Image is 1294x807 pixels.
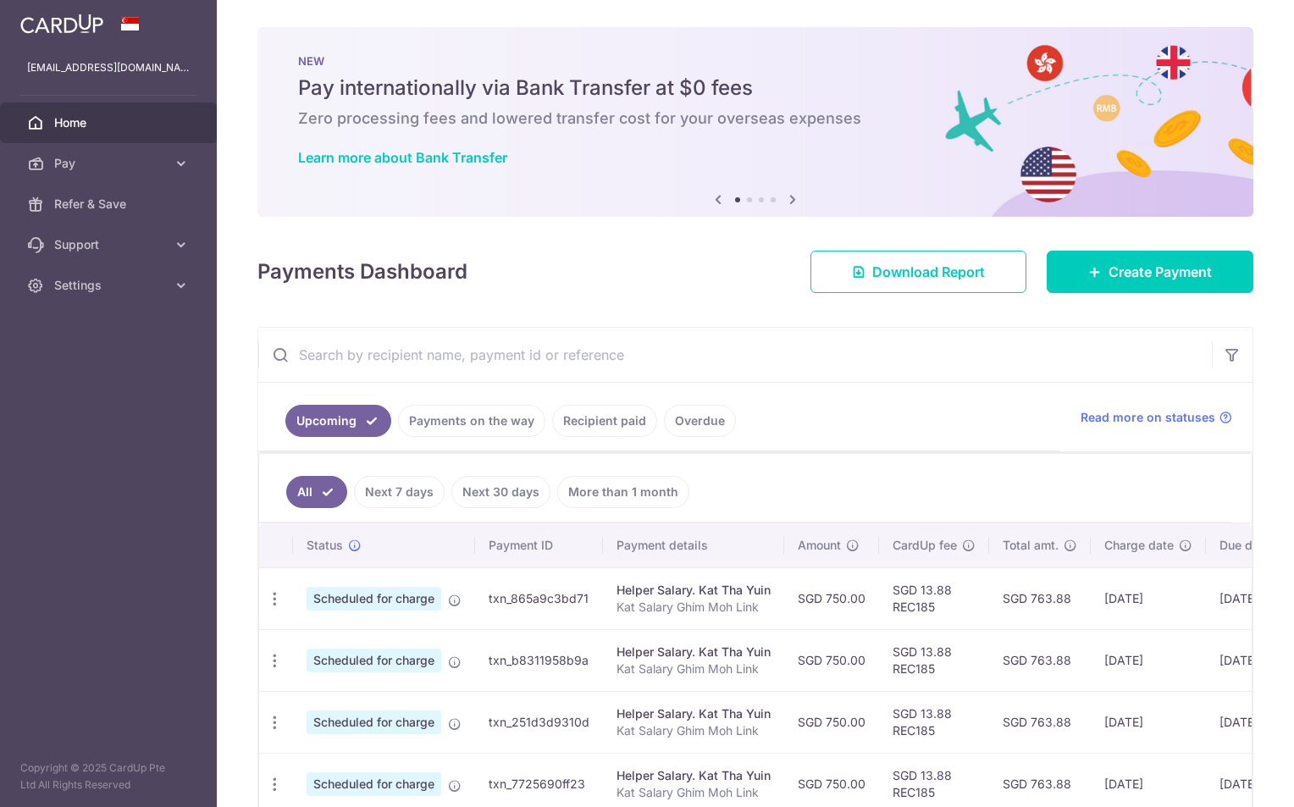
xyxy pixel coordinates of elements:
p: Kat Salary Ghim Moh Link [617,722,771,739]
div: Helper Salary. Kat Tha Yuin [617,644,771,661]
img: Bank transfer banner [257,27,1253,217]
td: txn_865a9c3bd71 [475,567,603,629]
img: CardUp [20,14,103,34]
span: Scheduled for charge [307,772,441,796]
td: SGD 763.88 [989,691,1091,753]
td: SGD 750.00 [784,629,879,691]
th: Payment details [603,523,784,567]
h5: Pay internationally via Bank Transfer at $0 fees [298,75,1213,102]
a: Upcoming [285,405,391,437]
td: SGD 13.88 REC185 [879,691,989,753]
td: SGD 13.88 REC185 [879,629,989,691]
span: Scheduled for charge [307,710,441,734]
a: All [286,476,347,508]
span: Settings [54,277,166,294]
span: Create Payment [1109,262,1212,282]
span: Amount [798,537,841,554]
span: Status [307,537,343,554]
span: Charge date [1104,537,1174,554]
a: Read more on statuses [1081,409,1232,426]
span: Support [54,236,166,253]
span: Scheduled for charge [307,649,441,672]
h6: Zero processing fees and lowered transfer cost for your overseas expenses [298,108,1213,129]
td: SGD 763.88 [989,629,1091,691]
div: Helper Salary. Kat Tha Yuin [617,582,771,599]
p: Kat Salary Ghim Moh Link [617,661,771,677]
td: SGD 13.88 REC185 [879,567,989,629]
p: [EMAIL_ADDRESS][DOMAIN_NAME] [27,59,190,76]
span: Total amt. [1003,537,1059,554]
a: Payments on the way [398,405,545,437]
a: Learn more about Bank Transfer [298,149,507,166]
span: Pay [54,155,166,172]
p: NEW [298,54,1213,68]
td: txn_251d3d9310d [475,691,603,753]
p: Kat Salary Ghim Moh Link [617,784,771,801]
td: [DATE] [1091,629,1206,691]
a: Next 30 days [451,476,550,508]
td: [DATE] [1091,691,1206,753]
span: Home [54,114,166,131]
span: Download Report [872,262,985,282]
a: Overdue [664,405,736,437]
span: Read more on statuses [1081,409,1215,426]
span: Scheduled for charge [307,587,441,611]
h4: Payments Dashboard [257,257,467,287]
div: Helper Salary. Kat Tha Yuin [617,705,771,722]
span: Refer & Save [54,196,166,213]
a: Next 7 days [354,476,445,508]
td: SGD 750.00 [784,691,879,753]
a: Recipient paid [552,405,657,437]
td: txn_b8311958b9a [475,629,603,691]
span: CardUp fee [893,537,957,554]
div: Helper Salary. Kat Tha Yuin [617,767,771,784]
p: Kat Salary Ghim Moh Link [617,599,771,616]
td: [DATE] [1091,567,1206,629]
a: Create Payment [1047,251,1253,293]
a: More than 1 month [557,476,689,508]
a: Download Report [810,251,1026,293]
input: Search by recipient name, payment id or reference [258,328,1212,382]
span: Due date [1219,537,1270,554]
td: SGD 763.88 [989,567,1091,629]
td: SGD 750.00 [784,567,879,629]
th: Payment ID [475,523,603,567]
